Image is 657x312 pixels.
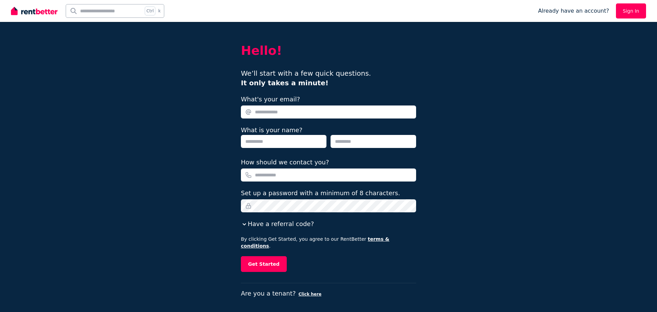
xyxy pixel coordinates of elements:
button: Get Started [241,256,287,272]
b: It only takes a minute! [241,79,328,87]
button: Click here [298,291,321,297]
button: Have a referral code? [241,219,314,229]
label: What's your email? [241,95,300,104]
p: By clicking Get Started, you agree to our RentBetter . [241,236,416,249]
img: RentBetter [11,6,57,16]
span: k [158,8,160,14]
span: Ctrl [145,7,155,15]
span: Already have an account? [538,7,609,15]
p: Are you a tenant? [241,289,416,298]
h2: Hello! [241,44,416,58]
label: Set up a password with a minimum of 8 characters. [241,188,400,198]
span: We’ll start with a few quick questions. [241,69,371,87]
a: Sign In [616,3,646,18]
label: How should we contact you? [241,158,329,167]
label: What is your name? [241,126,302,134]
